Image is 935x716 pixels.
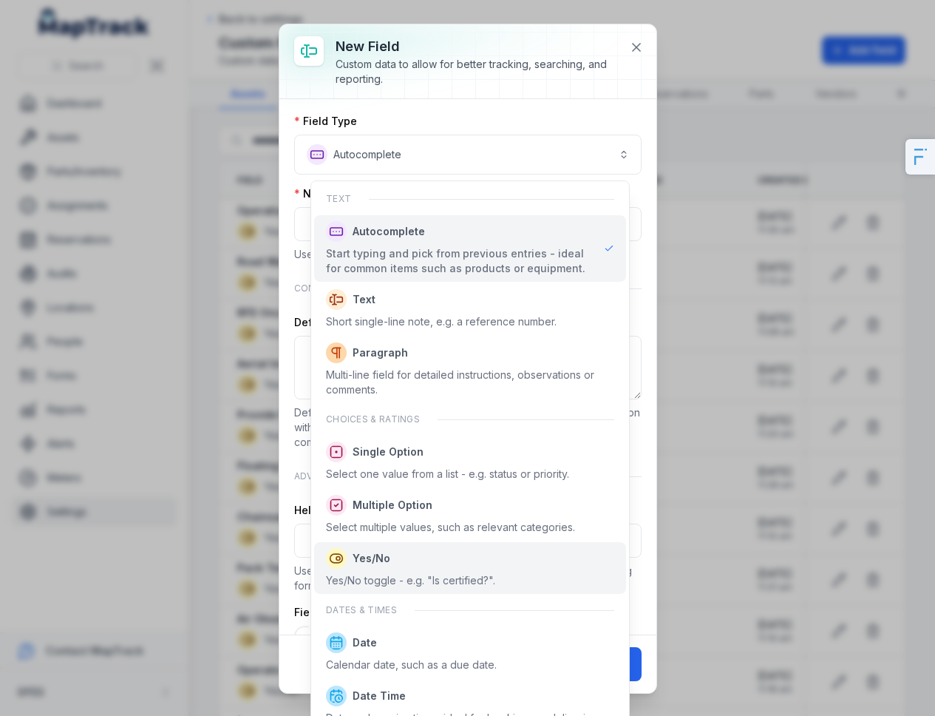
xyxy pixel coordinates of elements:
[326,246,592,276] div: Start typing and pick from previous entries - ideal for common items such as products or equipment.
[353,345,408,360] span: Paragraph
[314,405,626,434] div: Choices & ratings
[353,498,432,513] span: Multiple Option
[326,520,575,535] div: Select multiple values, such as relevant categories.
[326,467,569,482] div: Select one value from a list - e.g. status or priority.
[353,445,424,459] span: Single Option
[353,224,425,239] span: Autocomplete
[326,314,557,329] div: Short single-line note, e.g. a reference number.
[353,689,406,703] span: Date Time
[326,573,495,588] div: Yes/No toggle - e.g. "Is certified?".
[326,368,614,397] div: Multi-line field for detailed instructions, observations or comments.
[314,595,626,625] div: Dates & times
[326,658,497,672] div: Calendar date, such as a due date.
[314,184,626,214] div: Text
[353,551,390,566] span: Yes/No
[353,292,375,307] span: Text
[294,135,642,175] button: Autocomplete
[353,635,377,650] span: Date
